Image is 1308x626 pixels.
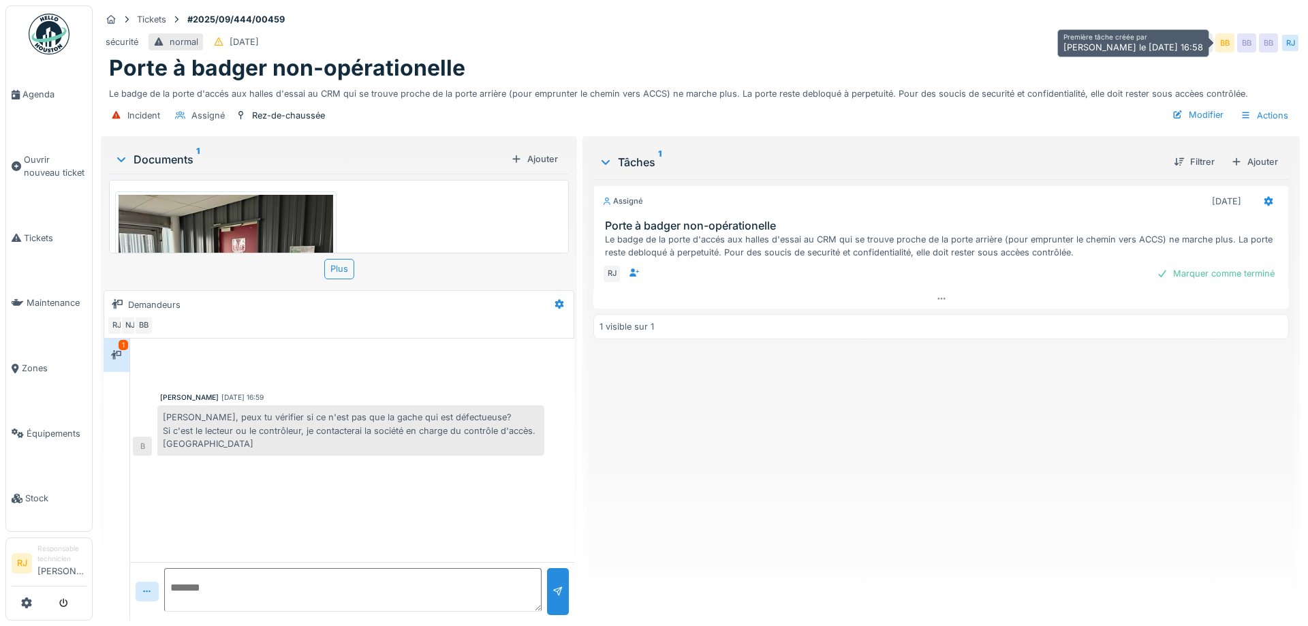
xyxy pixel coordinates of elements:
[127,109,160,122] div: Incident
[1226,153,1283,171] div: Ajouter
[106,35,138,48] div: sécurité
[505,150,563,168] div: Ajouter
[605,219,1283,232] h3: Porte à badger non-opérationelle
[252,109,325,122] div: Rez-de-chaussée
[157,405,544,456] div: [PERSON_NAME], peux tu vérifier si ce n'est pas que la gache qui est défectueuse? Si c'est le lec...
[128,298,181,311] div: Demandeurs
[119,195,333,356] img: e6v9nell5iogyn5cfmtvt0ldli0z
[1234,106,1294,125] div: Actions
[6,127,92,206] a: Ouvrir nouveau ticket
[602,264,621,283] div: RJ
[1237,33,1256,52] div: BB
[27,296,87,309] span: Maintenance
[221,392,264,403] div: [DATE] 16:59
[6,401,92,467] a: Équipements
[22,88,87,101] span: Agenda
[1212,195,1241,208] div: [DATE]
[605,233,1283,259] div: Le badge de la porte d'accés aux halles d'essai au CRM qui se trouve proche de la porte arrière (...
[1063,33,1203,41] h6: Première tâche créée par
[324,259,354,279] div: Plus
[12,553,32,574] li: RJ
[1259,33,1278,52] div: BB
[25,492,87,505] span: Stock
[12,544,87,586] a: RJ Responsable technicien[PERSON_NAME]
[1167,106,1229,124] div: Modifier
[602,195,643,207] div: Assigné
[133,437,152,456] div: B
[6,270,92,336] a: Maintenance
[24,232,87,245] span: Tickets
[1151,264,1280,283] div: Marquer comme terminé
[1215,33,1234,52] div: BB
[6,206,92,271] a: Tickets
[27,427,87,440] span: Équipements
[599,320,654,333] div: 1 visible sur 1
[230,35,259,48] div: [DATE]
[160,392,219,403] div: [PERSON_NAME]
[6,336,92,401] a: Zones
[37,544,87,565] div: Responsable technicien
[599,154,1163,170] div: Tâches
[37,544,87,583] li: [PERSON_NAME]
[6,466,92,531] a: Stock
[137,13,166,26] div: Tickets
[1168,153,1220,171] div: Filtrer
[29,14,69,54] img: Badge_color-CXgf-gQk.svg
[134,316,153,335] div: BB
[109,55,465,81] h1: Porte à badger non-opérationelle
[6,62,92,127] a: Agenda
[191,109,225,122] div: Assigné
[1063,41,1203,54] div: [PERSON_NAME] le [DATE] 16:58
[170,35,198,48] div: normal
[658,154,661,170] sup: 1
[182,13,290,26] strong: #2025/09/444/00459
[196,151,200,168] sup: 1
[24,153,87,179] span: Ouvrir nouveau ticket
[109,82,1292,100] div: Le badge de la porte d'accés aux halles d'essai au CRM qui se trouve proche de la porte arrière (...
[107,316,126,335] div: RJ
[1281,33,1300,52] div: RJ
[114,151,505,168] div: Documents
[22,362,87,375] span: Zones
[119,340,128,350] div: 1
[121,316,140,335] div: NJ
